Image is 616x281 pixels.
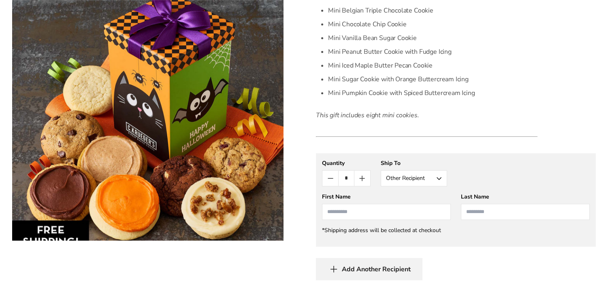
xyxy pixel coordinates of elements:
[328,45,537,59] li: Mini Peanut Butter Cookie with Fudge Icing
[328,72,537,86] li: Mini Sugar Cookie with Orange Buttercream Icing
[381,170,447,186] button: Other Recipient
[328,17,537,31] li: Mini Chocolate Chip Cookie
[381,159,447,167] div: Ship To
[328,4,537,17] li: Mini Belgian Triple Chocolate Cookie
[316,153,596,247] gfm-form: New recipient
[322,204,451,220] input: First Name
[316,111,419,120] em: This gift includes eight mini cookies.
[322,193,451,201] div: First Name
[342,265,411,273] span: Add Another Recipient
[328,59,537,72] li: Mini Iced Maple Butter Pecan Cookie
[322,226,590,234] div: *Shipping address will be collected at checkout
[6,250,84,275] iframe: Sign Up via Text for Offers
[322,159,371,167] div: Quantity
[322,171,338,186] button: Count minus
[316,258,422,280] button: Add Another Recipient
[354,171,370,186] button: Count plus
[461,204,590,220] input: Last Name
[461,193,590,201] div: Last Name
[328,31,537,45] li: Mini Vanilla Bean Sugar Cookie
[338,171,354,186] input: Quantity
[328,86,537,100] li: Mini Pumpkin Cookie with Spiced Buttercream Icing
